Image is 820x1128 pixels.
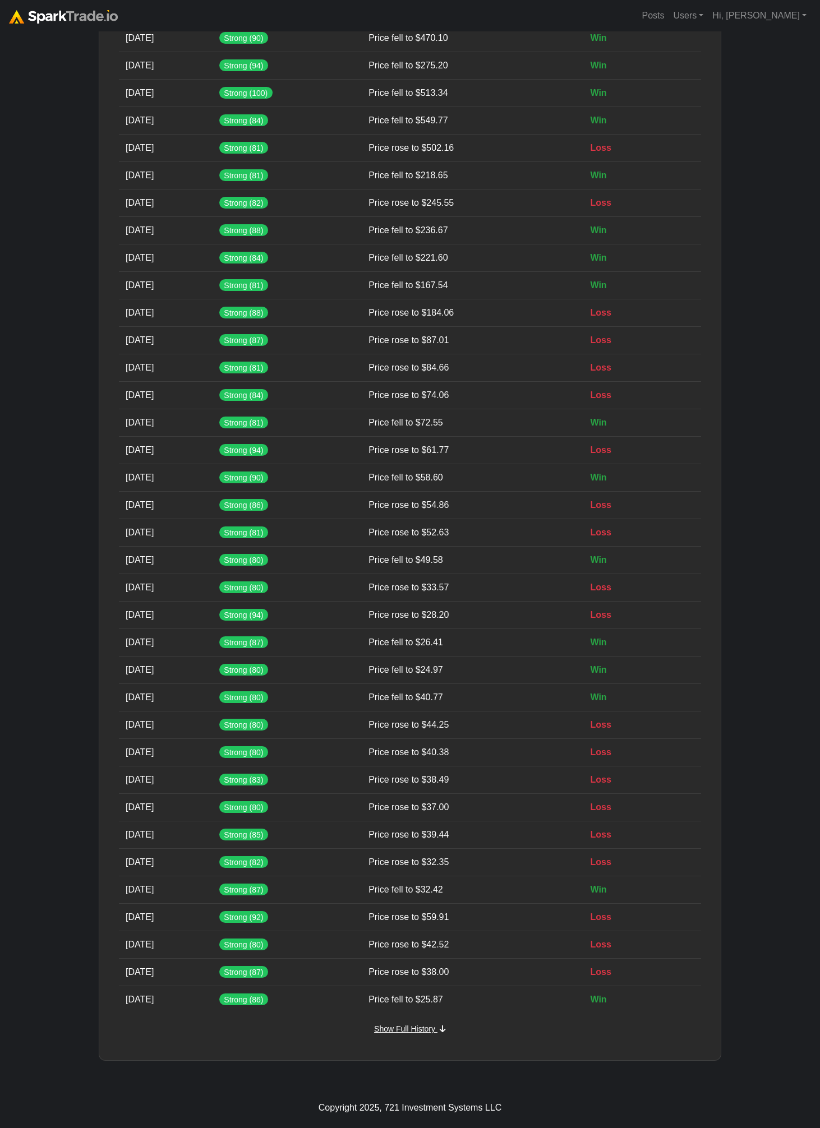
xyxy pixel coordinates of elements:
span: Strong (83) [219,774,268,785]
td: [DATE] [119,381,213,409]
span: Win [590,225,606,235]
span: Win [590,170,606,180]
td: Price rose to $59.91 [362,903,583,931]
span: Loss [590,528,611,537]
span: Loss [590,967,611,977]
td: [DATE] [119,793,213,821]
td: [DATE] [119,738,213,766]
span: Strong (81) [219,279,268,291]
span: Strong (84) [219,389,268,401]
span: Strong (84) [219,252,268,263]
td: [DATE] [119,711,213,738]
td: [DATE] [119,574,213,601]
td: Price fell to $549.77 [362,107,583,134]
span: Loss [590,775,611,784]
span: Strong (80) [219,664,268,676]
td: Price rose to $38.49 [362,766,583,793]
span: Loss [590,912,611,922]
td: [DATE] [119,189,213,216]
span: Win [590,280,606,290]
td: [DATE] [119,656,213,683]
a: Hi, [PERSON_NAME] [708,4,811,27]
span: Show Full History [374,1024,435,1033]
span: Strong (80) [219,691,268,703]
td: [DATE] [119,903,213,931]
span: Win [590,88,606,98]
span: Win [590,665,606,674]
a: Posts [637,4,669,27]
span: Loss [590,335,611,345]
td: Price rose to $87.01 [362,326,583,354]
td: Price rose to $42.52 [362,931,583,958]
td: Price fell to $221.60 [362,244,583,271]
span: Win [590,33,606,43]
span: Strong (86) [219,993,268,1005]
td: [DATE] [119,491,213,519]
span: Strong (85) [219,829,268,840]
td: Price rose to $37.00 [362,793,583,821]
span: Strong (80) [219,719,268,731]
td: Price fell to $58.60 [362,464,583,491]
td: Price rose to $32.35 [362,848,583,876]
span: Loss [590,940,611,949]
span: Win [590,115,606,125]
span: Win [590,885,606,894]
td: Price fell to $513.34 [362,79,583,107]
span: Strong (88) [219,224,268,236]
span: Win [590,61,606,70]
span: Strong (100) [219,87,273,99]
span: Strong (80) [219,801,268,813]
td: Price fell to $218.65 [362,161,583,189]
span: Loss [590,802,611,812]
td: [DATE] [119,107,213,134]
span: Strong (92) [219,911,268,923]
span: Win [590,995,606,1004]
td: [DATE] [119,271,213,299]
td: [DATE] [119,628,213,656]
td: [DATE] [119,683,213,711]
span: Loss [590,445,611,455]
td: Price rose to $245.55 [362,189,583,216]
td: [DATE] [119,79,213,107]
td: [DATE] [119,766,213,793]
td: Price fell to $32.42 [362,876,583,903]
span: Strong (80) [219,746,268,758]
td: [DATE] [119,464,213,491]
span: Strong (81) [219,417,268,428]
td: [DATE] [119,986,213,1013]
span: Strong (80) [219,939,268,950]
td: Price rose to $39.44 [362,821,583,848]
span: Loss [590,830,611,839]
td: Price rose to $61.77 [362,436,583,464]
td: Price fell to $24.97 [362,656,583,683]
td: [DATE] [119,958,213,986]
span: Strong (87) [219,966,268,978]
td: [DATE] [119,244,213,271]
td: Price fell to $40.77 [362,683,583,711]
td: Price fell to $470.10 [362,24,583,52]
td: Price rose to $33.57 [362,574,583,601]
td: Price rose to $38.00 [362,958,583,986]
td: [DATE] [119,24,213,52]
img: sparktrade.png [9,10,118,24]
span: Strong (81) [219,362,268,373]
td: Price fell to $72.55 [362,409,583,436]
span: Strong (87) [219,636,268,648]
span: Loss [590,747,611,757]
span: Win [590,692,606,702]
td: [DATE] [119,876,213,903]
span: Strong (82) [219,197,268,209]
span: Strong (80) [219,581,268,593]
span: Loss [590,390,611,400]
span: Strong (81) [219,169,268,181]
span: Loss [590,500,611,510]
td: [DATE] [119,436,213,464]
span: Strong (94) [219,444,268,456]
td: Price fell to $25.87 [362,986,583,1013]
span: Strong (82) [219,856,268,868]
td: [DATE] [119,601,213,628]
button: Show Full History [374,1023,446,1035]
span: Strong (90) [219,471,268,483]
span: Win [590,253,606,262]
td: [DATE] [119,519,213,546]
